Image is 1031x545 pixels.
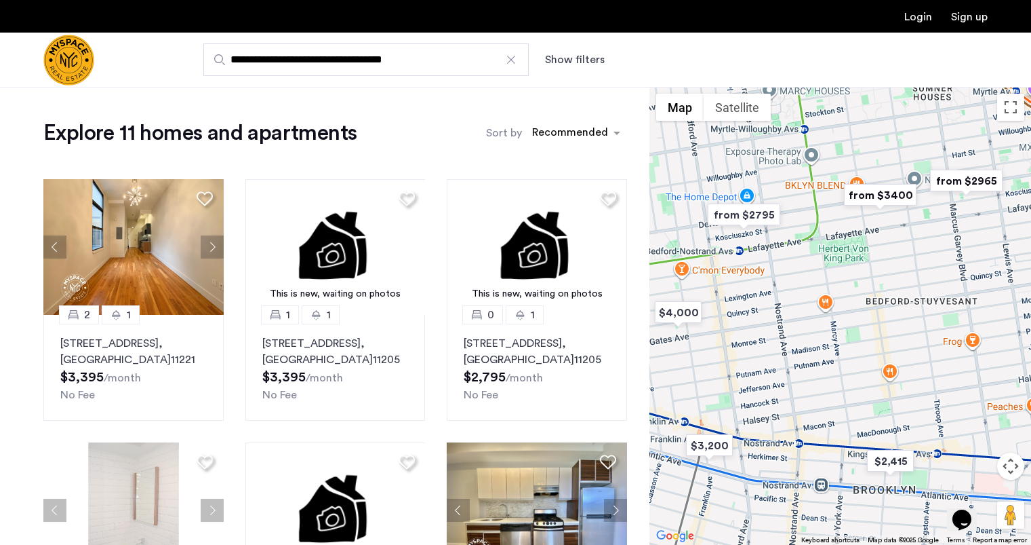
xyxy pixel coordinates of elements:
[973,535,1027,545] a: Report a map error
[286,307,290,323] span: 1
[60,390,95,400] span: No Fee
[487,307,494,323] span: 0
[306,373,343,383] sub: /month
[506,373,543,383] sub: /month
[862,446,919,476] div: $2,415
[947,535,965,545] a: Terms (opens in new tab)
[203,43,529,76] input: Apartment Search
[60,371,104,384] span: $3,395
[656,94,704,121] button: Show street map
[245,315,426,421] a: 11[STREET_ADDRESS], [GEOGRAPHIC_DATA]11205No Fee
[947,491,990,531] iframe: chat widget
[201,499,224,522] button: Next apartment
[245,179,426,315] a: This is new, waiting on photos
[951,12,988,22] a: Registration
[262,335,409,368] p: [STREET_ADDRESS] 11205
[801,535,860,545] button: Keyboard shortcuts
[262,371,306,384] span: $3,395
[252,287,419,301] div: This is new, waiting on photos
[60,335,207,368] p: [STREET_ADDRESS] 11221
[84,307,90,323] span: 2
[604,499,627,522] button: Next apartment
[453,287,620,301] div: This is new, waiting on photos
[464,335,610,368] p: [STREET_ADDRESS] 11205
[43,315,224,421] a: 21[STREET_ADDRESS], [GEOGRAPHIC_DATA]11221No Fee
[447,179,627,315] img: 1.gif
[702,200,786,230] div: from $2795
[531,307,535,323] span: 1
[997,502,1024,529] button: Drag Pegman onto the map to open Street View
[649,297,707,328] div: $4,000
[201,236,224,259] button: Next apartment
[447,315,627,421] a: 01[STREET_ADDRESS], [GEOGRAPHIC_DATA]11205No Fee
[486,125,522,141] label: Sort by
[245,179,426,315] img: 1.gif
[43,35,94,86] img: logo
[904,12,932,22] a: Login
[262,390,297,400] span: No Fee
[530,124,608,144] div: Recommended
[127,307,131,323] span: 1
[43,236,66,259] button: Previous apartment
[525,121,627,145] ng-select: sort-apartment
[704,94,771,121] button: Show satellite imagery
[43,499,66,522] button: Previous apartment
[327,307,331,323] span: 1
[997,94,1024,121] button: Toggle fullscreen view
[925,166,1008,196] div: from $2965
[43,119,357,147] h1: Explore 11 homes and apartments
[653,527,698,545] a: Open this area in Google Maps (opens a new window)
[447,499,470,522] button: Previous apartment
[43,35,94,86] a: Cazamio Logo
[838,180,922,210] div: from $3400
[653,527,698,545] img: Google
[997,453,1024,480] button: Map camera controls
[464,371,506,384] span: $2,795
[43,179,224,315] img: d0e56a97-1207-423d-8c07-3ef98b21e305_638906185507542700.jpeg
[104,373,141,383] sub: /month
[868,537,939,544] span: Map data ©2025 Google
[681,430,738,461] div: $3,200
[464,390,498,400] span: No Fee
[447,179,627,315] a: This is new, waiting on photos
[545,52,605,68] button: Show or hide filters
